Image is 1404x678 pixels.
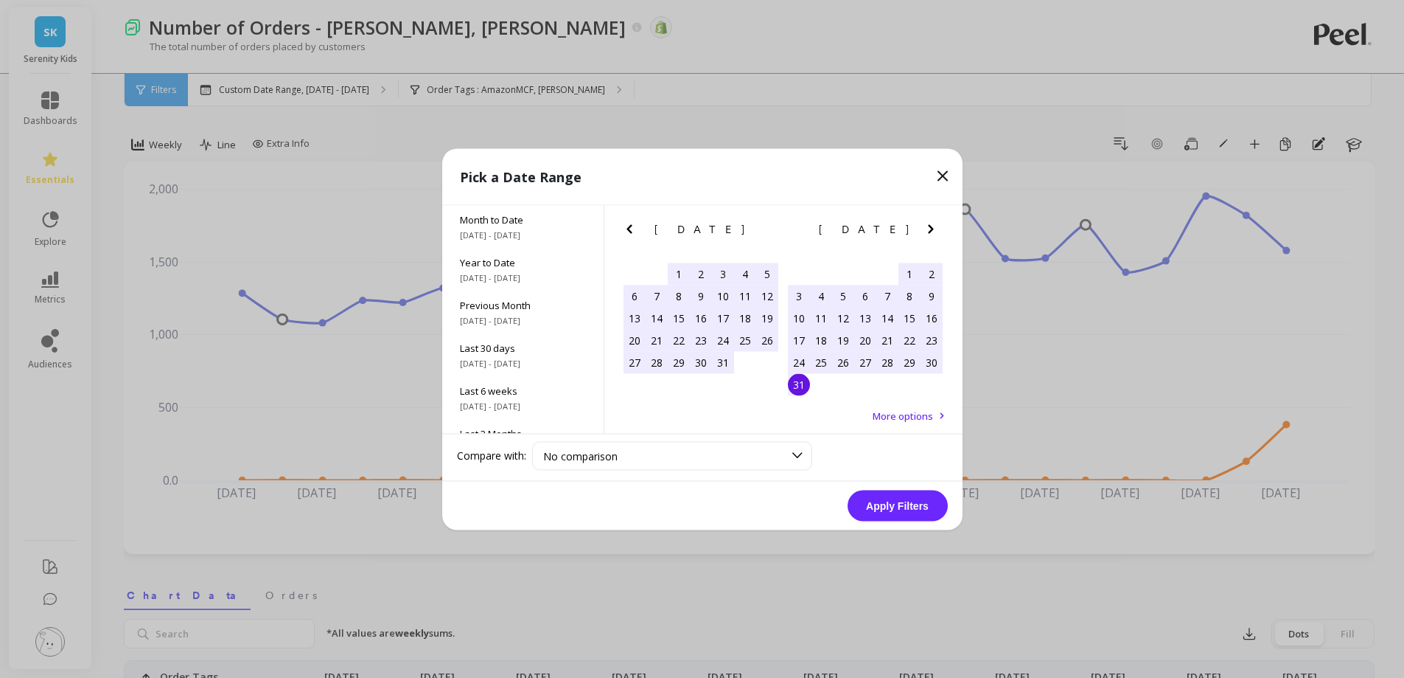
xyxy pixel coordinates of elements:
[646,329,668,351] div: Choose Monday, July 21st, 2025
[898,307,921,329] div: Choose Friday, August 15th, 2025
[876,307,898,329] div: Choose Thursday, August 14th, 2025
[734,263,756,285] div: Choose Friday, July 4th, 2025
[854,351,876,373] div: Choose Wednesday, August 27th, 2025
[854,307,876,329] div: Choose Wednesday, August 13th, 2025
[668,307,690,329] div: Choose Tuesday, July 15th, 2025
[876,351,898,373] div: Choose Thursday, August 28th, 2025
[668,329,690,351] div: Choose Tuesday, July 22nd, 2025
[756,285,778,307] div: Choose Saturday, July 12th, 2025
[460,212,586,226] span: Month to Date
[788,351,810,373] div: Choose Sunday, August 24th, 2025
[788,263,943,395] div: month 2025-08
[460,341,586,354] span: Last 30 days
[668,263,690,285] div: Choose Tuesday, July 1st, 2025
[457,449,526,463] label: Compare with:
[624,307,646,329] div: Choose Sunday, July 13th, 2025
[921,263,943,285] div: Choose Saturday, August 2nd, 2025
[810,351,832,373] div: Choose Monday, August 25th, 2025
[848,490,948,521] button: Apply Filters
[854,329,876,351] div: Choose Wednesday, August 20th, 2025
[921,351,943,373] div: Choose Saturday, August 30th, 2025
[460,384,586,397] span: Last 6 weeks
[898,263,921,285] div: Choose Friday, August 1st, 2025
[654,223,747,235] span: [DATE]
[873,409,933,422] span: More options
[876,285,898,307] div: Choose Thursday, August 7th, 2025
[690,351,712,373] div: Choose Wednesday, July 30th, 2025
[646,285,668,307] div: Choose Monday, July 7th, 2025
[624,351,646,373] div: Choose Sunday, July 27th, 2025
[898,351,921,373] div: Choose Friday, August 29th, 2025
[921,329,943,351] div: Choose Saturday, August 23rd, 2025
[712,351,734,373] div: Choose Thursday, July 31st, 2025
[922,220,946,243] button: Next Month
[876,329,898,351] div: Choose Thursday, August 21st, 2025
[788,307,810,329] div: Choose Sunday, August 10th, 2025
[756,263,778,285] div: Choose Saturday, July 5th, 2025
[543,449,618,463] span: No comparison
[712,263,734,285] div: Choose Thursday, July 3rd, 2025
[460,271,586,283] span: [DATE] - [DATE]
[646,351,668,373] div: Choose Monday, July 28th, 2025
[668,351,690,373] div: Choose Tuesday, July 29th, 2025
[460,255,586,269] span: Year to Date
[832,351,854,373] div: Choose Tuesday, August 26th, 2025
[788,373,810,395] div: Choose Sunday, August 31st, 2025
[460,229,586,241] span: [DATE] - [DATE]
[460,314,586,326] span: [DATE] - [DATE]
[690,285,712,307] div: Choose Wednesday, July 9th, 2025
[460,426,586,440] span: Last 3 Months
[898,329,921,351] div: Choose Friday, August 22nd, 2025
[712,329,734,351] div: Choose Thursday, July 24th, 2025
[460,166,581,187] p: Pick a Date Range
[712,307,734,329] div: Choose Thursday, July 17th, 2025
[810,307,832,329] div: Choose Monday, August 11th, 2025
[832,307,854,329] div: Choose Tuesday, August 12th, 2025
[646,307,668,329] div: Choose Monday, July 14th, 2025
[921,307,943,329] div: Choose Saturday, August 16th, 2025
[832,285,854,307] div: Choose Tuesday, August 5th, 2025
[810,329,832,351] div: Choose Monday, August 18th, 2025
[690,307,712,329] div: Choose Wednesday, July 16th, 2025
[624,329,646,351] div: Choose Sunday, July 20th, 2025
[898,285,921,307] div: Choose Friday, August 8th, 2025
[758,220,781,243] button: Next Month
[712,285,734,307] div: Choose Thursday, July 10th, 2025
[810,285,832,307] div: Choose Monday, August 4th, 2025
[734,307,756,329] div: Choose Friday, July 18th, 2025
[819,223,911,235] span: [DATE]
[734,329,756,351] div: Choose Friday, July 25th, 2025
[734,285,756,307] div: Choose Friday, July 11th, 2025
[624,263,778,373] div: month 2025-07
[460,298,586,311] span: Previous Month
[756,307,778,329] div: Choose Saturday, July 19th, 2025
[621,220,644,243] button: Previous Month
[460,400,586,412] span: [DATE] - [DATE]
[668,285,690,307] div: Choose Tuesday, July 8th, 2025
[832,329,854,351] div: Choose Tuesday, August 19th, 2025
[624,285,646,307] div: Choose Sunday, July 6th, 2025
[690,329,712,351] div: Choose Wednesday, July 23rd, 2025
[854,285,876,307] div: Choose Wednesday, August 6th, 2025
[690,263,712,285] div: Choose Wednesday, July 2nd, 2025
[756,329,778,351] div: Choose Saturday, July 26th, 2025
[784,220,808,243] button: Previous Month
[460,357,586,369] span: [DATE] - [DATE]
[788,329,810,351] div: Choose Sunday, August 17th, 2025
[788,285,810,307] div: Choose Sunday, August 3rd, 2025
[921,285,943,307] div: Choose Saturday, August 9th, 2025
